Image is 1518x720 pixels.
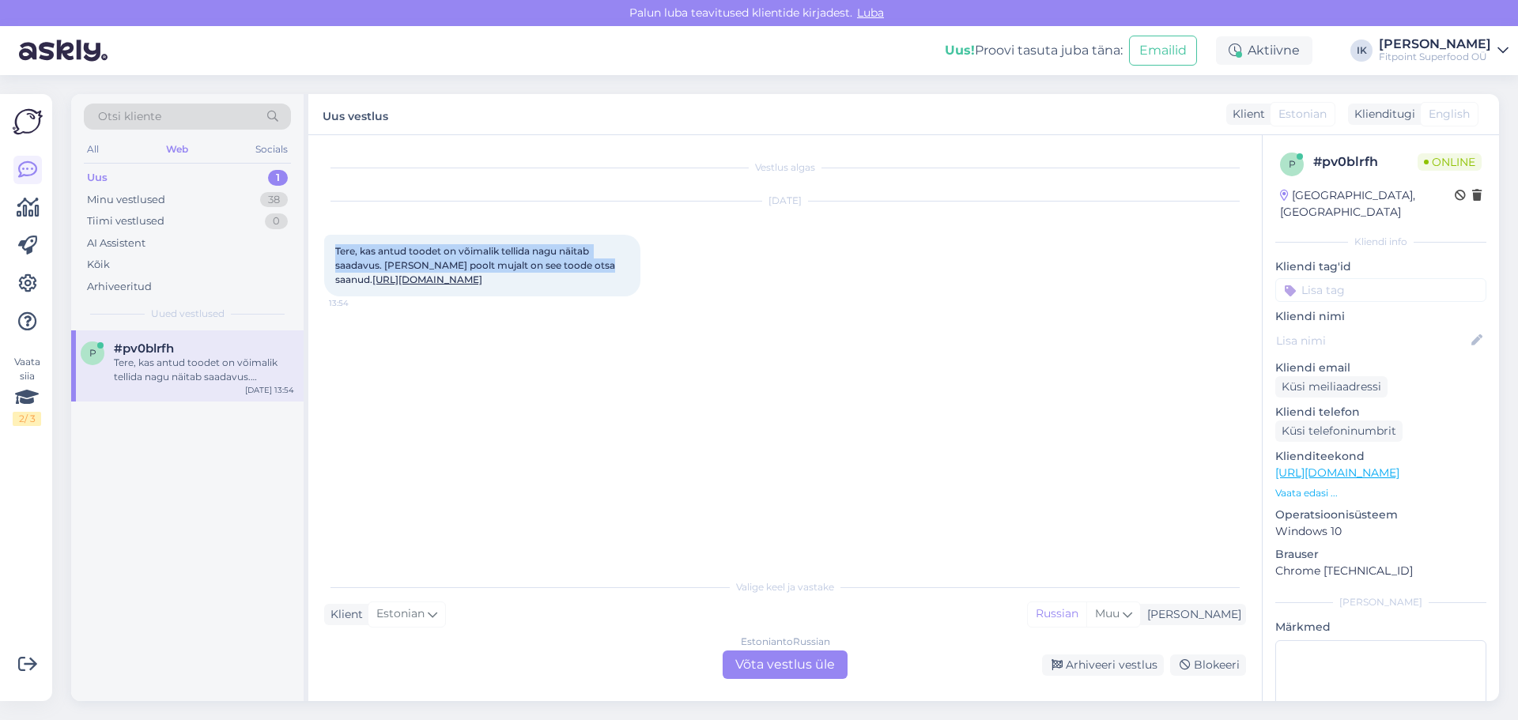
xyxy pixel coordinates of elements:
div: Küsi meiliaadressi [1275,376,1388,398]
div: 0 [265,213,288,229]
div: Küsi telefoninumbrit [1275,420,1403,442]
div: [DATE] [324,194,1246,208]
div: Fitpoint Superfood OÜ [1379,51,1491,63]
span: Online [1418,153,1482,171]
span: Tere, kas antud toodet on võimalik tellida nagu näitab saadavus. [PERSON_NAME] poolt mujalt on se... [335,245,617,285]
div: Kõik [87,257,110,273]
div: Kliendi info [1275,235,1486,249]
p: Kliendi tag'id [1275,258,1486,275]
div: Vaata siia [13,355,41,426]
div: Arhiveeritud [87,279,152,295]
div: Blokeeri [1170,654,1246,676]
div: Estonian to Russian [741,635,830,649]
div: Uus [87,170,108,186]
p: Kliendi nimi [1275,308,1486,325]
span: #pv0blrfh [114,341,174,356]
div: Valige keel ja vastake [324,580,1246,594]
div: Socials [252,139,291,160]
div: Proovi tasuta juba täna: [945,41,1123,60]
span: English [1429,106,1470,123]
div: 1 [268,170,288,186]
div: [PERSON_NAME] [1275,595,1486,609]
span: p [1289,158,1296,170]
b: Uus! [945,43,975,58]
div: AI Assistent [87,236,145,251]
span: Estonian [1278,106,1327,123]
span: Uued vestlused [151,307,225,321]
span: Muu [1095,606,1120,620]
div: All [84,139,102,160]
p: Operatsioonisüsteem [1275,507,1486,523]
span: Estonian [376,605,425,623]
div: Aktiivne [1216,36,1312,65]
p: Kliendi email [1275,360,1486,376]
p: Klienditeekond [1275,448,1486,465]
div: Minu vestlused [87,192,165,208]
a: [URL][DOMAIN_NAME] [1275,466,1399,480]
div: [PERSON_NAME] [1379,38,1491,51]
button: Emailid [1129,36,1197,66]
div: Klienditugi [1348,106,1415,123]
a: [PERSON_NAME]Fitpoint Superfood OÜ [1379,38,1509,63]
div: Russian [1028,602,1086,626]
p: Brauser [1275,546,1486,563]
p: Vaata edasi ... [1275,486,1486,500]
img: Askly Logo [13,107,43,137]
div: Tere, kas antud toodet on võimalik tellida nagu näitab saadavus. [PERSON_NAME] poolt mujalt on se... [114,356,294,384]
span: p [89,347,96,359]
div: [PERSON_NAME] [1141,606,1241,623]
p: Kliendi telefon [1275,404,1486,420]
div: [DATE] 13:54 [245,384,294,396]
div: [GEOGRAPHIC_DATA], [GEOGRAPHIC_DATA] [1280,187,1455,221]
p: Windows 10 [1275,523,1486,540]
div: Arhiveeri vestlus [1042,654,1164,676]
a: [URL][DOMAIN_NAME] [372,273,482,285]
span: 13:54 [329,297,388,309]
div: 2 / 3 [13,412,41,426]
div: Klient [1226,106,1265,123]
div: Klient [324,606,363,623]
input: Lisa tag [1275,278,1486,302]
span: Luba [852,6,889,20]
input: Lisa nimi [1276,332,1468,349]
p: Märkmed [1275,619,1486,635]
div: Tiimi vestlused [87,213,164,229]
div: IK [1350,40,1373,62]
div: 38 [260,192,288,208]
label: Uus vestlus [323,104,388,125]
span: Otsi kliente [98,108,161,125]
p: Chrome [TECHNICAL_ID] [1275,563,1486,579]
div: Võta vestlus üle [723,650,848,679]
div: Vestlus algas [324,160,1246,175]
div: Web [163,139,191,160]
div: # pv0blrfh [1313,153,1418,172]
